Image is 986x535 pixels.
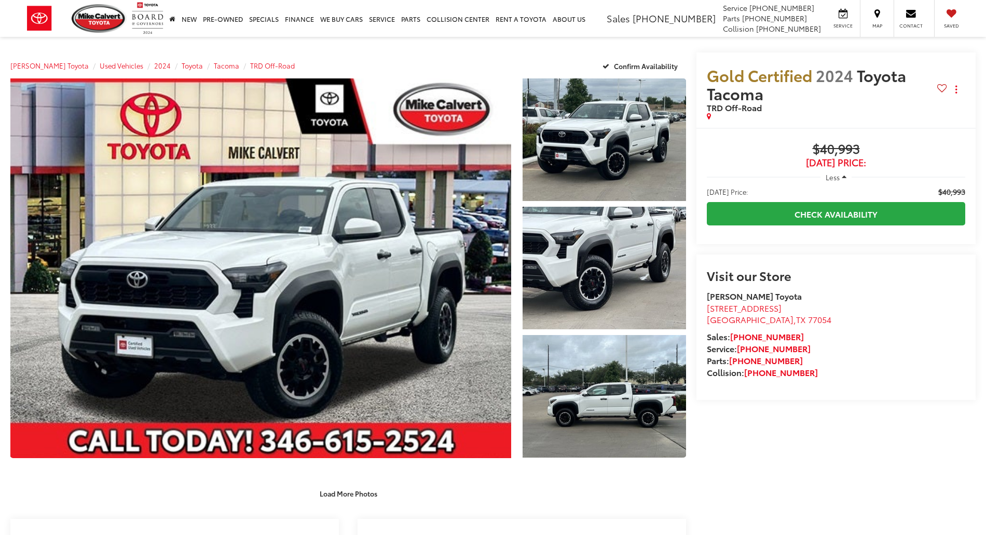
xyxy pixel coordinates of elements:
a: Used Vehicles [100,61,143,70]
a: [PHONE_NUMBER] [730,330,804,342]
a: Expand Photo 0 [10,78,511,458]
span: Collision [723,23,754,34]
span: Toyota Tacoma [707,64,906,104]
a: Expand Photo 2 [523,207,686,329]
a: 2024 [154,61,171,70]
a: [PERSON_NAME] Toyota [10,61,89,70]
span: [PHONE_NUMBER] [756,23,821,34]
span: Map [866,22,888,29]
span: Sales [607,11,630,25]
img: 2024 Toyota Tacoma TRD Off-Road [521,77,688,202]
strong: Collision: [707,366,818,378]
strong: [PERSON_NAME] Toyota [707,290,802,302]
a: [STREET_ADDRESS] [GEOGRAPHIC_DATA],TX 77054 [707,302,831,326]
img: Mike Calvert Toyota [72,4,127,33]
span: Service [831,22,855,29]
span: [DATE] Price: [707,157,965,168]
span: Saved [940,22,963,29]
a: [PHONE_NUMBER] [737,342,811,354]
span: [PHONE_NUMBER] [749,3,814,13]
span: 77054 [808,313,831,325]
span: [PHONE_NUMBER] [633,11,716,25]
a: [PHONE_NUMBER] [729,354,803,366]
span: Gold Certified [707,64,812,86]
strong: Service: [707,342,811,354]
a: Expand Photo 3 [523,335,686,458]
span: $40,993 [707,142,965,157]
span: Confirm Availability [614,61,678,71]
a: Expand Photo 1 [523,78,686,201]
strong: Parts: [707,354,803,366]
span: TRD Off-Road [707,101,762,113]
button: Less [820,168,852,186]
button: Actions [947,81,965,99]
span: Contact [899,22,923,29]
img: 2024 Toyota Tacoma TRD Off-Road [521,206,688,331]
span: dropdown dots [955,85,957,93]
a: Check Availability [707,202,965,225]
a: Toyota [182,61,203,70]
img: 2024 Toyota Tacoma TRD Off-Road [521,334,688,459]
span: Parts [723,13,740,23]
h2: Visit our Store [707,269,965,282]
strong: Sales: [707,330,804,342]
span: $40,993 [938,186,965,197]
span: TX [796,313,806,325]
span: 2024 [816,64,853,86]
span: [STREET_ADDRESS] [707,302,782,314]
a: [PHONE_NUMBER] [744,366,818,378]
span: Less [826,172,840,182]
button: Load More Photos [312,485,385,503]
a: Tacoma [214,61,239,70]
span: [DATE] Price: [707,186,748,197]
img: 2024 Toyota Tacoma TRD Off-Road [5,76,516,460]
span: [PHONE_NUMBER] [742,13,807,23]
button: Confirm Availability [597,57,687,75]
span: [GEOGRAPHIC_DATA] [707,313,793,325]
span: Service [723,3,747,13]
span: , [707,313,831,325]
a: TRD Off-Road [250,61,295,70]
